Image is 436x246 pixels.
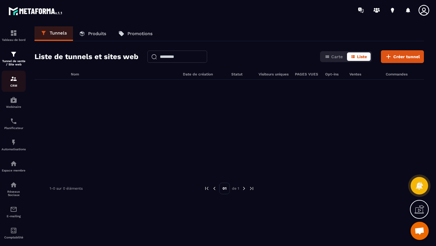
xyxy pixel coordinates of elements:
img: next [241,186,247,191]
p: Tunnels [50,30,67,36]
a: formationformationTunnel de vente / Site web [2,46,26,71]
img: prev [204,186,210,191]
p: Produits [88,31,106,36]
a: social-networksocial-networkRéseaux Sociaux [2,177,26,201]
img: tab_keywords_by_traffic_grey.svg [69,35,74,40]
a: formationformationCRM [2,71,26,92]
h6: Nom [71,72,177,76]
img: tab_domain_overview_orange.svg [25,35,29,40]
div: Domaine [31,36,47,40]
p: de 1 [232,186,239,191]
a: emailemailE-mailing [2,201,26,222]
p: Espace membre [2,169,26,172]
h6: Commandes [386,72,408,76]
img: automations [10,160,17,167]
p: Comptabilité [2,236,26,239]
h6: Date de création [183,72,225,76]
span: Liste [357,54,367,59]
h2: Liste de tunnels et sites web [35,51,138,63]
img: website_grey.svg [10,16,15,21]
div: Mots-clés [75,36,93,40]
p: Tableau de bord [2,38,26,42]
a: automationsautomationsWebinaire [2,92,26,113]
a: Promotions [112,26,159,41]
a: Tunnels [35,26,73,41]
img: formation [10,51,17,58]
img: scheduler [10,118,17,125]
a: schedulerschedulerPlanificateur [2,113,26,134]
img: formation [10,29,17,37]
span: Créer tunnel [393,54,420,60]
span: Carte [331,54,343,59]
p: Tunnel de vente / Site web [2,59,26,66]
img: logo_orange.svg [10,10,15,15]
img: automations [10,139,17,146]
h6: Ventes [349,72,380,76]
p: CRM [2,84,26,87]
div: Domaine: [DOMAIN_NAME] [16,16,68,21]
img: social-network [10,181,17,188]
button: Liste [347,52,371,61]
img: logo [8,5,63,16]
img: prev [212,186,217,191]
img: automations [10,96,17,104]
button: Créer tunnel [381,50,424,63]
h6: Opt-ins [325,72,343,76]
h6: Visiteurs uniques [259,72,289,76]
button: Carte [321,52,346,61]
img: email [10,206,17,213]
p: Promotions [127,31,153,36]
p: Automatisations [2,148,26,151]
a: automationsautomationsAutomatisations [2,134,26,155]
a: Produits [73,26,112,41]
a: Ouvrir le chat [411,222,429,240]
div: v 4.0.25 [17,10,30,15]
p: Réseaux Sociaux [2,190,26,197]
img: formation [10,75,17,82]
a: automationsautomationsEspace membre [2,155,26,177]
p: Webinaire [2,105,26,108]
h6: Statut [231,72,253,76]
p: 1-0 sur 0 éléments [50,186,83,191]
h6: PAGES VUES [295,72,319,76]
p: 01 [219,183,230,194]
a: accountantaccountantComptabilité [2,222,26,244]
a: formationformationTableau de bord [2,25,26,46]
p: E-mailing [2,214,26,218]
p: Planificateur [2,126,26,130]
img: accountant [10,227,17,234]
img: next [249,186,254,191]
